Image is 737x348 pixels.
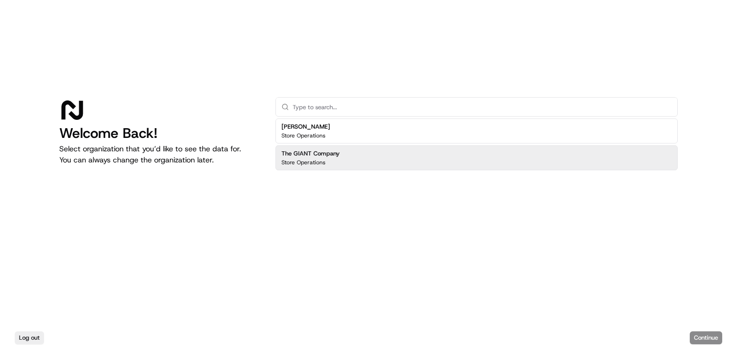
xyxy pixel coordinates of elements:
[281,132,325,139] p: Store Operations
[59,125,261,142] h1: Welcome Back!
[281,123,330,131] h2: [PERSON_NAME]
[59,143,261,166] p: Select organization that you’d like to see the data for. You can always change the organization l...
[281,149,340,158] h2: The GIANT Company
[281,159,325,166] p: Store Operations
[293,98,672,116] input: Type to search...
[15,331,44,344] button: Log out
[275,117,678,172] div: Suggestions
